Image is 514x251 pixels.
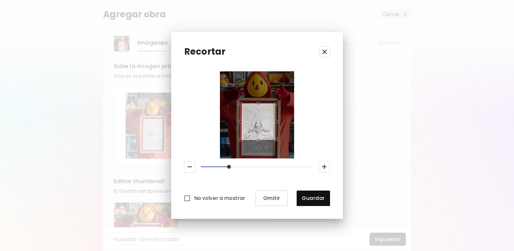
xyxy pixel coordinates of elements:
[256,191,288,206] button: Omitir
[302,195,325,202] span: Guardar
[184,45,225,58] p: Recortar
[240,103,276,140] div: Use the arrow keys to move the crop selection area
[194,194,245,202] span: No volver a mostrar
[261,195,283,202] span: Omitir
[297,191,330,206] button: Guardar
